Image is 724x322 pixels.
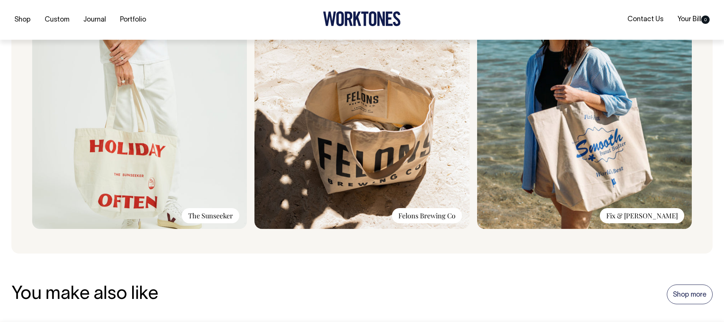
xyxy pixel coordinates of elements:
[701,16,710,24] span: 0
[392,208,462,223] div: Felons Brewing Co
[254,26,469,229] img: Felons.jpg
[11,285,158,305] h3: You make also like
[674,13,713,26] a: Your Bill0
[80,14,109,26] a: Journal
[42,14,72,26] a: Custom
[600,208,684,223] div: Fix & [PERSON_NAME]
[32,26,247,229] img: 20210128_WORKTONES9523.jpg
[182,208,239,223] div: The Sunseeker
[477,26,692,229] img: FixandFogg-File35.jpg
[117,14,149,26] a: Portfolio
[667,285,713,304] a: Shop more
[11,14,34,26] a: Shop
[624,13,666,26] a: Contact Us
